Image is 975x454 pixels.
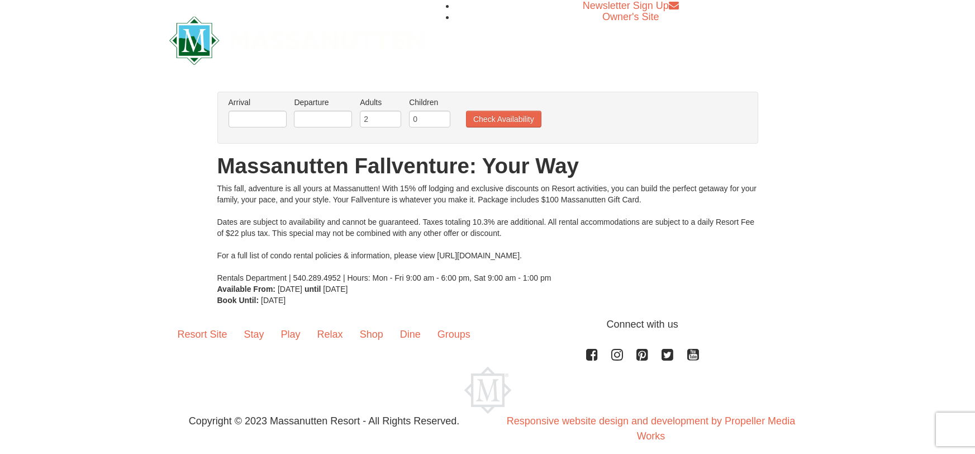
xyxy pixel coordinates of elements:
[409,97,450,108] label: Children
[507,415,795,442] a: Responsive website design and development by Propeller Media Works
[392,317,429,352] a: Dine
[161,414,488,429] p: Copyright © 2023 Massanutten Resort - All Rights Reserved.
[429,317,479,352] a: Groups
[464,367,511,414] img: Massanutten Resort Logo
[217,155,758,177] h1: Massanutten Fallventure: Your Way
[229,97,287,108] label: Arrival
[278,285,302,294] span: [DATE]
[294,97,352,108] label: Departure
[466,111,541,127] button: Check Availability
[273,317,309,352] a: Play
[360,97,401,108] label: Adults
[217,285,276,294] strong: Available From:
[309,317,351,352] a: Relax
[261,296,286,305] span: [DATE]
[169,16,425,65] img: Massanutten Resort Logo
[217,183,758,283] div: This fall, adventure is all yours at Massanutten! With 15% off lodging and exclusive discounts on...
[169,26,425,52] a: Massanutten Resort
[351,317,392,352] a: Shop
[217,296,259,305] strong: Book Until:
[169,317,806,332] p: Connect with us
[602,11,659,22] a: Owner's Site
[305,285,321,294] strong: until
[323,285,348,294] span: [DATE]
[236,317,273,352] a: Stay
[169,317,236,352] a: Resort Site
